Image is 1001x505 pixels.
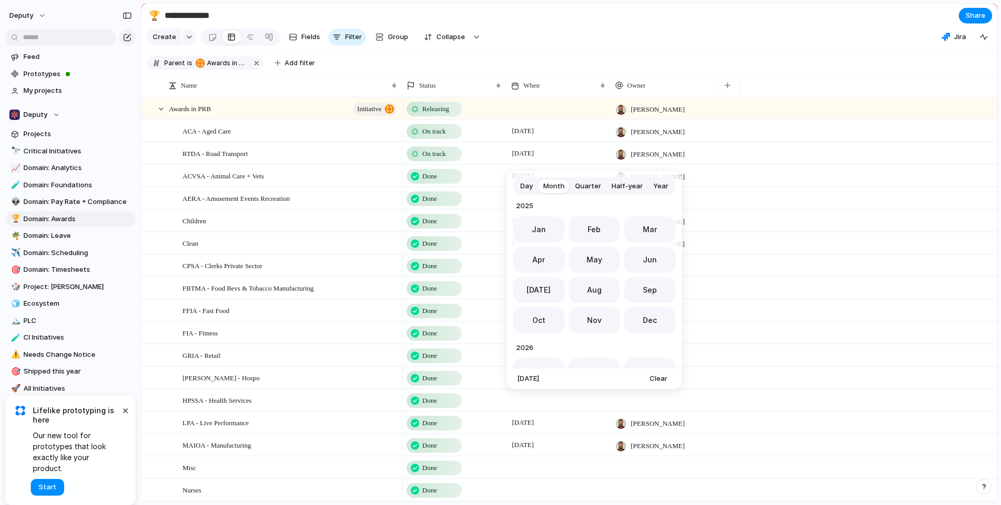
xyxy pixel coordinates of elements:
span: Mar [643,366,657,377]
span: Oct [532,315,545,326]
button: Day [515,178,538,195]
span: Sep [643,284,657,295]
button: Aug [569,277,620,303]
span: Aug [587,284,602,295]
button: May [569,247,620,273]
span: Half-year [612,181,643,191]
span: Nov [587,315,602,326]
button: Quarter [570,178,606,195]
button: Feb [569,358,620,384]
span: Jan [532,224,546,235]
span: Day [520,181,533,191]
span: Feb [588,224,601,235]
button: Mar [624,358,676,384]
button: Jan [513,358,565,384]
span: 2025 [513,200,676,212]
span: [DATE] [527,284,551,295]
button: Clear [645,371,672,386]
button: Nov [569,307,620,333]
button: [DATE] [513,277,565,303]
button: Jan [513,217,565,243]
button: Sep [624,277,676,303]
span: 2026 [513,342,676,354]
span: Feb [588,366,601,377]
button: Month [538,178,570,195]
button: Jun [624,247,676,273]
button: Mar [624,217,676,243]
span: Clear [650,374,667,384]
button: Oct [513,307,565,333]
span: Mar [643,224,657,235]
button: Apr [513,247,565,273]
button: Year [648,178,674,195]
button: Dec [624,307,676,333]
button: Feb [569,217,620,243]
span: Jun [643,254,657,265]
span: Year [653,181,668,191]
span: Dec [643,315,657,326]
span: Quarter [575,181,601,191]
span: Jan [532,366,546,377]
span: [DATE] [517,374,539,384]
span: Month [543,181,565,191]
button: Half-year [606,178,648,195]
span: May [587,254,602,265]
span: Apr [532,254,545,265]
